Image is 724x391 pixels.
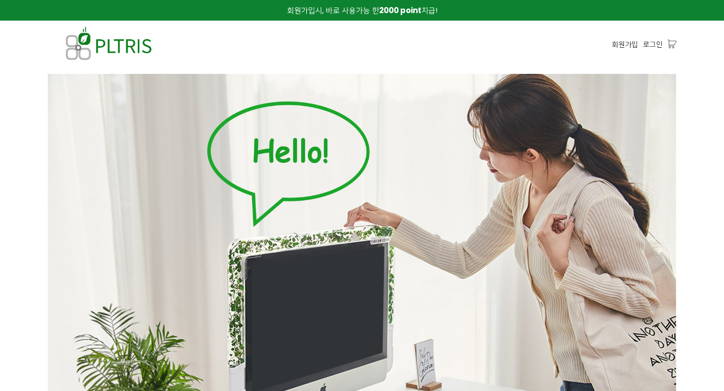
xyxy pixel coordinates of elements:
[287,5,437,16] span: 회원가입시, 바로 사용가능 한 지급!
[643,39,663,50] a: 로그인
[379,5,421,16] strong: 2000 point
[612,39,638,50] a: 회원가입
